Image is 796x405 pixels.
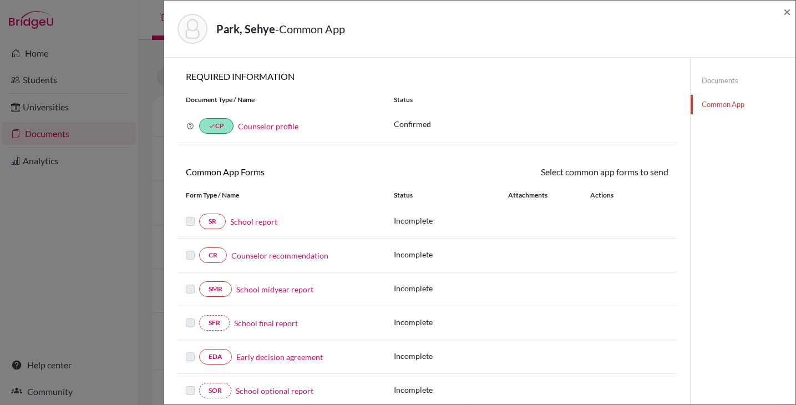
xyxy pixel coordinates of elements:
[427,165,677,179] div: Select common app forms to send
[178,166,427,177] h6: Common App Forms
[231,250,328,261] a: Counselor recommendation
[199,315,230,331] a: SFR
[394,249,508,260] p: Incomplete
[577,190,646,200] div: Actions
[238,121,298,131] a: Counselor profile
[199,383,231,398] a: SOR
[199,349,232,364] a: EDA
[178,95,386,105] div: Document Type / Name
[394,282,508,294] p: Incomplete
[230,216,277,227] a: School report
[178,190,386,200] div: Form Type / Name
[394,316,508,328] p: Incomplete
[199,214,226,229] a: SR
[394,190,508,200] div: Status
[691,71,795,90] a: Documents
[783,5,791,18] button: Close
[236,283,313,295] a: School midyear report
[275,22,345,36] span: - Common App
[199,118,234,134] a: doneCP
[236,351,323,363] a: Early decision agreement
[236,385,313,397] a: School optional report
[394,118,668,130] p: Confirmed
[394,350,508,362] p: Incomplete
[394,384,508,396] p: Incomplete
[234,317,298,329] a: School final report
[508,190,577,200] div: Attachments
[216,22,275,36] strong: Park, Sehye
[783,3,791,19] span: ×
[199,247,227,263] a: CR
[209,123,215,129] i: done
[691,95,795,114] a: Common App
[178,71,677,82] h6: REQUIRED INFORMATION
[394,215,508,226] p: Incomplete
[199,281,232,297] a: SMR
[386,95,677,105] div: Status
